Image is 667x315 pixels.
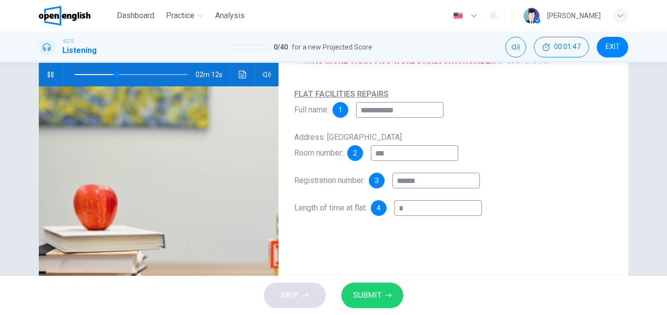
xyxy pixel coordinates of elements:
button: EXIT [597,37,628,57]
span: Registration number: [294,176,365,185]
span: Length of time at flat: [294,203,367,212]
button: Click to see the audio transcription [235,63,250,86]
span: EXIT [606,43,620,51]
span: Dashboard [117,10,154,22]
div: Hide [534,37,589,57]
button: Analysis [211,7,249,25]
button: Practice [162,7,207,25]
span: Full name: [294,89,389,114]
span: 02m 12s [195,63,230,86]
button: 00:01:47 [534,37,589,57]
div: Mute [505,37,526,57]
span: 2 [353,150,357,157]
span: 1 [338,106,342,113]
span: SUBMIT [353,289,382,302]
h1: Listening [62,45,97,56]
img: OpenEnglish logo [39,6,90,26]
span: 4 [377,205,381,211]
span: 00:01:47 [554,43,581,51]
span: IELTS [62,38,74,45]
img: en [452,12,464,20]
span: Analysis [215,10,245,22]
u: FLAT FACILITIES REPAIRS [294,89,389,99]
button: SUBMIT [341,283,403,308]
a: OpenEnglish logo [39,6,113,26]
span: for a new Projected Score [292,41,372,53]
button: Dashboard [113,7,158,25]
span: Practice [166,10,195,22]
span: 0 / 40 [274,41,288,53]
span: 3 [375,177,379,184]
div: [PERSON_NAME] [547,10,601,22]
span: Address: [GEOGRAPHIC_DATA] Room number: [294,132,402,157]
img: Profile picture [524,8,539,24]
